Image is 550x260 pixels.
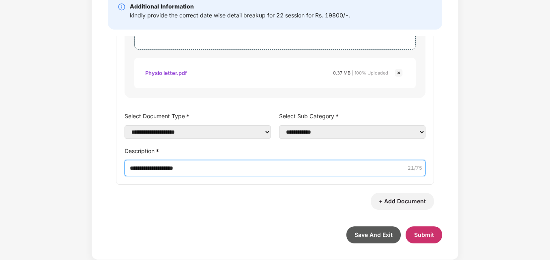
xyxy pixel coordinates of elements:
span: 0.37 MB [333,70,350,76]
div: kindly provide the correct date wise detail breakup for 22 session for Rs. 19800/-. [130,11,350,20]
button: Submit [406,226,442,243]
button: Save And Exit [346,226,401,243]
label: Description [125,145,425,157]
button: + Add Document [371,193,434,210]
label: Select Sub Category [279,110,425,122]
span: Save And Exit [354,231,393,238]
div: Physio letter.pdf [145,66,187,80]
img: svg+xml;base64,PHN2ZyBpZD0iQ3Jvc3MtMjR4MjQiIHhtbG5zPSJodHRwOi8vd3d3LnczLm9yZy8yMDAwL3N2ZyIgd2lkdG... [394,68,404,78]
span: 21 /75 [408,164,422,172]
b: Additional Information [130,3,194,10]
span: | 100% Uploaded [352,70,388,76]
span: Submit [414,231,434,238]
label: Select Document Type [125,110,271,122]
img: svg+xml;base64,PHN2ZyBpZD0iSW5mby0yMHgyMCIgeG1sbnM9Imh0dHA6Ly93d3cudzMub3JnLzIwMDAvc3ZnIiB3aWR0aD... [118,3,126,11]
